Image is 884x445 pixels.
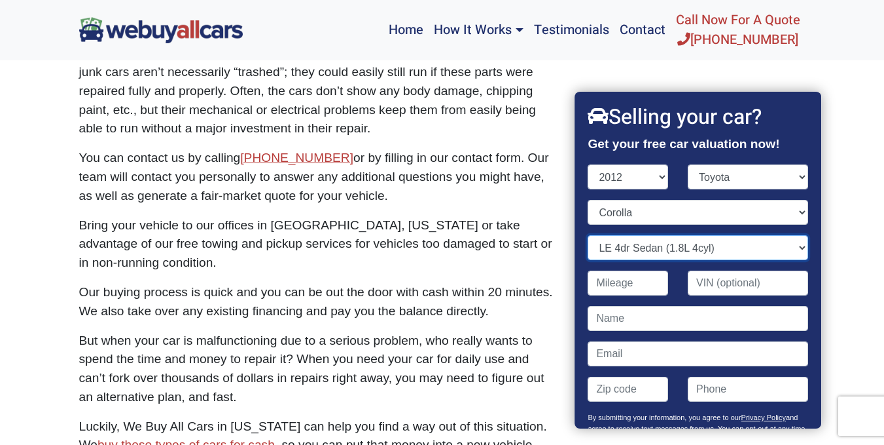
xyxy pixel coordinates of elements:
a: Home [383,5,429,55]
img: We Buy All Cars in NJ logo [79,17,243,43]
h2: Selling your car? [588,105,808,130]
input: Zip code [588,377,669,402]
p: Our buying process is quick and you can be out the door with cash within 20 minutes. We also take... [79,283,557,321]
a: Contact [614,5,671,55]
a: Testimonials [529,5,614,55]
a: Privacy Policy [741,414,786,421]
strong: Get your free car valuation now! [588,137,780,151]
a: Call Now For A Quote[PHONE_NUMBER] [671,5,805,55]
a: [PHONE_NUMBER] [240,151,353,164]
p: Bring your vehicle to our offices in [GEOGRAPHIC_DATA], [US_STATE] or take advantage of our free ... [79,216,557,273]
input: Email [588,341,808,366]
input: Phone [688,377,808,402]
input: Mileage [588,271,669,296]
p: You can contact us by calling or by filling in our contact form. Our team will contact you person... [79,149,557,205]
input: Name [588,306,808,331]
p: Most people assume that their car is worthless if these problems occur, since they’re big issues ... [79,25,557,138]
span: But when your car is malfunctioning due to a serious problem, who really wants to spend the time ... [79,334,544,404]
a: How It Works [429,5,528,55]
input: VIN (optional) [688,271,808,296]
